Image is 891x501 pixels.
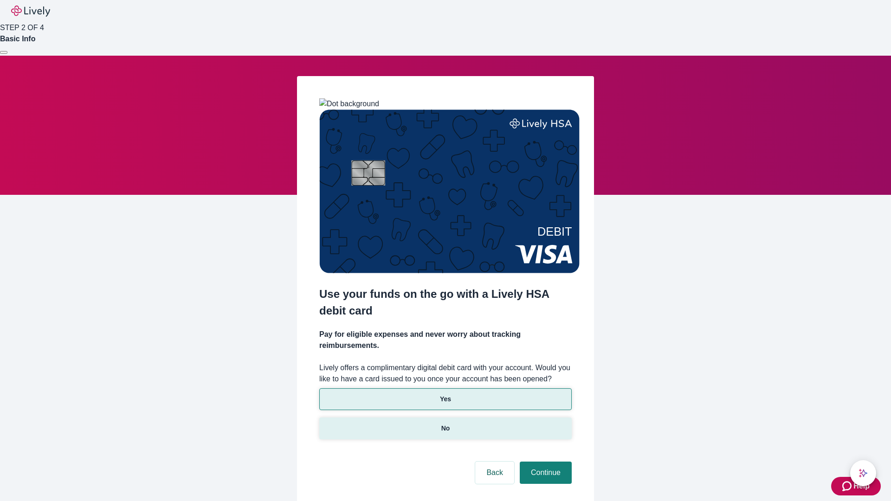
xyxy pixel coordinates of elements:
[11,6,50,17] img: Lively
[842,481,853,492] svg: Zendesk support icon
[319,286,572,319] h2: Use your funds on the go with a Lively HSA debit card
[475,462,514,484] button: Back
[319,388,572,410] button: Yes
[319,98,379,109] img: Dot background
[520,462,572,484] button: Continue
[441,424,450,433] p: No
[440,394,451,404] p: Yes
[850,460,876,486] button: chat
[853,481,870,492] span: Help
[319,417,572,439] button: No
[319,362,572,385] label: Lively offers a complimentary digital debit card with your account. Would you like to have a card...
[319,109,580,273] img: Debit card
[831,477,881,495] button: Zendesk support iconHelp
[859,469,868,478] svg: Lively AI Assistant
[319,329,572,351] h4: Pay for eligible expenses and never worry about tracking reimbursements.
